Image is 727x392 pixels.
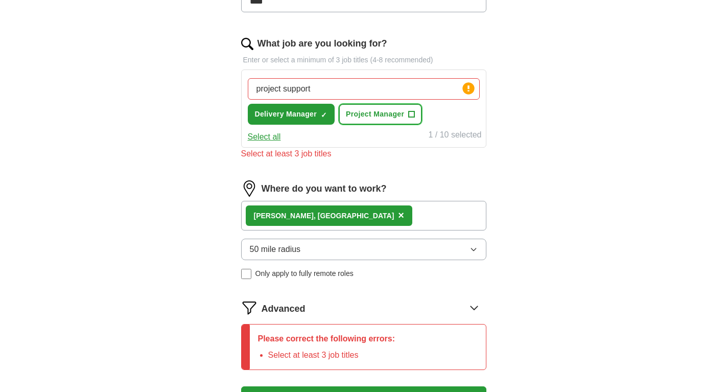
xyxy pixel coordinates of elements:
img: search.png [241,38,253,50]
img: location.png [241,180,257,197]
input: Only apply to fully remote roles [241,269,251,279]
button: 50 mile radius [241,239,486,260]
span: × [398,210,404,221]
span: 50 mile radius [250,243,301,256]
button: × [398,208,404,223]
span: Advanced [262,302,306,316]
li: Select at least 3 job titles [268,349,395,361]
button: Project Manager [339,104,422,125]
div: 1 / 10 selected [428,129,481,143]
p: Please correct the following errors: [258,333,395,345]
button: Delivery Manager✓ [248,104,335,125]
p: Enter or select a minimum of 3 job titles (4-8 recommended) [241,55,486,65]
span: ✓ [321,111,327,119]
button: Select all [248,131,281,143]
div: [PERSON_NAME], [GEOGRAPHIC_DATA] [254,211,394,221]
span: Only apply to fully remote roles [255,268,354,279]
span: Delivery Manager [255,109,317,120]
label: What job are you looking for? [257,37,387,51]
input: Type a job title and press enter [248,78,480,100]
div: Select at least 3 job titles [241,148,486,160]
label: Where do you want to work? [262,182,387,196]
img: filter [241,299,257,316]
span: Project Manager [346,109,404,120]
